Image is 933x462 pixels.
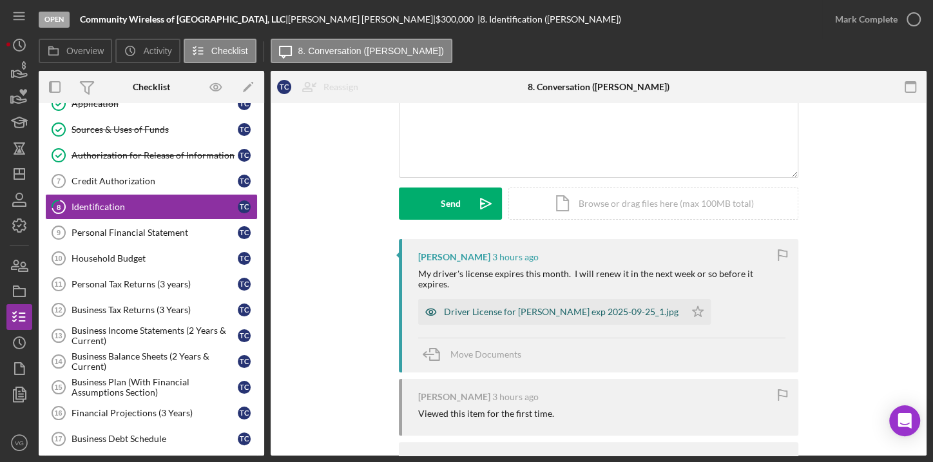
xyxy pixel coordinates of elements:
div: Reassign [323,74,358,100]
div: Mark Complete [835,6,898,32]
tspan: 7 [57,177,61,185]
b: Community Wireless of [GEOGRAPHIC_DATA], LLC [80,14,285,24]
time: 2025-09-03 15:25 [492,392,539,402]
button: Send [399,188,502,220]
div: T C [238,381,251,394]
div: T C [238,149,251,162]
div: Business Balance Sheets (2 Years & Current) [72,351,238,372]
button: Overview [39,39,112,63]
a: Sources & Uses of FundsTC [45,117,258,142]
div: T C [238,303,251,316]
a: 16Financial Projections (3 Years)TC [45,400,258,426]
a: 15Business Plan (With Financial Assumptions Section)TC [45,374,258,400]
tspan: 9 [57,229,61,236]
a: 12Business Tax Returns (3 Years)TC [45,297,258,323]
tspan: 14 [54,358,63,365]
div: Send [441,188,461,220]
button: Checklist [184,39,256,63]
div: Credit Authorization [72,176,238,186]
div: Sources & Uses of Funds [72,124,238,135]
div: T C [238,200,251,213]
div: T C [238,355,251,368]
tspan: 8 [57,202,61,211]
div: 8. Conversation ([PERSON_NAME]) [528,82,669,92]
div: Viewed this item for the first time. [418,409,554,419]
a: 14Business Balance Sheets (2 Years & Current)TC [45,349,258,374]
div: Checklist [133,82,170,92]
a: 13Business Income Statements (2 Years & Current)TC [45,323,258,349]
tspan: 16 [54,409,62,417]
a: 8IdentificationTC [45,194,258,220]
button: 8. Conversation ([PERSON_NAME]) [271,39,452,63]
div: Personal Financial Statement [72,227,238,238]
label: Overview [66,46,104,56]
a: 7Credit AuthorizationTC [45,168,258,194]
a: 9Personal Financial StatementTC [45,220,258,245]
button: Activity [115,39,180,63]
div: Personal Tax Returns (3 years) [72,279,238,289]
div: T C [238,329,251,342]
div: T C [277,80,291,94]
div: [PERSON_NAME] [418,252,490,262]
div: Open Intercom Messenger [889,405,920,436]
a: 17Business Debt ScheduleTC [45,426,258,452]
div: T C [238,407,251,419]
button: VG [6,430,32,456]
tspan: 10 [54,255,62,262]
div: Driver License for [PERSON_NAME] exp 2025-09-25_1.jpg [444,307,678,317]
div: T C [238,278,251,291]
tspan: 13 [54,332,62,340]
a: 10Household BudgetTC [45,245,258,271]
div: Financial Projections (3 Years) [72,408,238,418]
div: T C [238,252,251,265]
button: TCReassign [271,74,371,100]
div: T C [238,123,251,136]
tspan: 11 [54,280,62,288]
div: Authorization for Release of Information [72,150,238,160]
tspan: 12 [54,306,62,314]
div: Business Debt Schedule [72,434,238,444]
div: Application [72,99,238,109]
label: 8. Conversation ([PERSON_NAME]) [298,46,444,56]
div: [PERSON_NAME] [PERSON_NAME] | [288,14,436,24]
div: T C [238,97,251,110]
button: Mark Complete [822,6,927,32]
label: Activity [143,46,171,56]
span: Move Documents [450,349,521,360]
tspan: 15 [54,383,62,391]
div: T C [238,226,251,239]
a: ApplicationTC [45,91,258,117]
tspan: 17 [54,435,62,443]
div: | [80,14,288,24]
a: Authorization for Release of InformationTC [45,142,258,168]
div: [PERSON_NAME] [418,392,490,402]
button: Driver License for [PERSON_NAME] exp 2025-09-25_1.jpg [418,299,711,325]
div: Business Tax Returns (3 Years) [72,305,238,315]
div: Business Income Statements (2 Years & Current) [72,325,238,346]
div: T C [238,432,251,445]
div: Identification [72,202,238,212]
div: Household Budget [72,253,238,264]
div: My driver's license expires this month. I will renew it in the next week or so before it expires. [418,269,785,289]
label: Checklist [211,46,248,56]
a: 11Personal Tax Returns (3 years)TC [45,271,258,297]
div: T C [238,175,251,188]
div: | 8. Identification ([PERSON_NAME]) [477,14,621,24]
text: VG [15,439,24,447]
span: $300,000 [436,14,474,24]
div: Business Plan (With Financial Assumptions Section) [72,377,238,398]
button: Move Documents [418,338,534,371]
time: 2025-09-03 15:29 [492,252,539,262]
div: Open [39,12,70,28]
